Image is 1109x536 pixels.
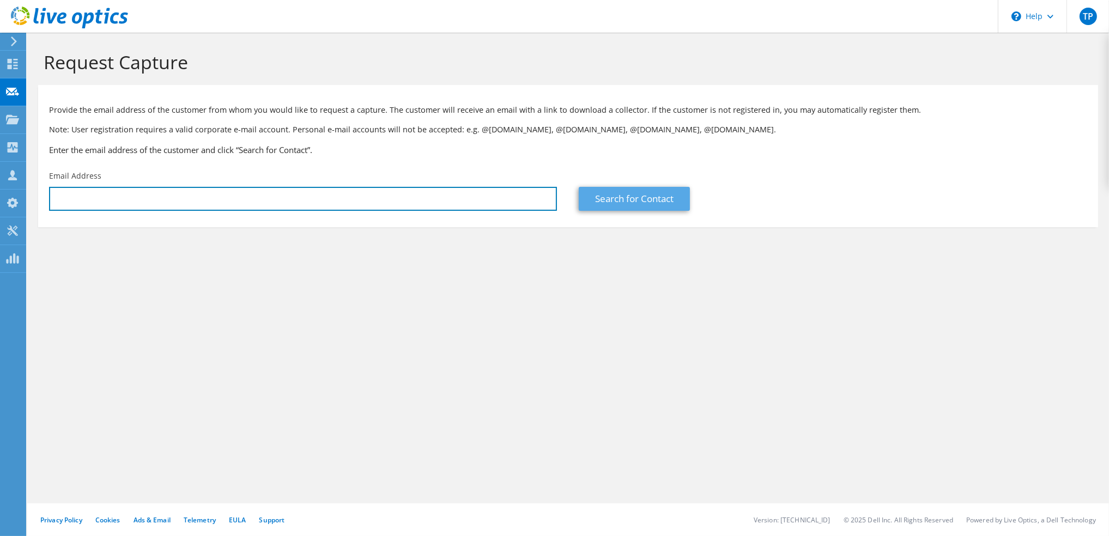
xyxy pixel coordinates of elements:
a: Telemetry [184,515,216,525]
a: Cookies [95,515,120,525]
li: Version: [TECHNICAL_ID] [754,515,831,525]
h3: Enter the email address of the customer and click “Search for Contact”. [49,144,1087,156]
a: Ads & Email [134,515,171,525]
span: TP [1080,8,1097,25]
h1: Request Capture [44,51,1087,74]
a: Support [259,515,284,525]
p: Note: User registration requires a valid corporate e-mail account. Personal e-mail accounts will ... [49,124,1087,136]
a: EULA [229,515,246,525]
a: Privacy Policy [40,515,82,525]
p: Provide the email address of the customer from whom you would like to request a capture. The cust... [49,104,1087,116]
label: Email Address [49,170,101,181]
li: © 2025 Dell Inc. All Rights Reserved [844,515,953,525]
svg: \n [1011,11,1021,21]
li: Powered by Live Optics, a Dell Technology [966,515,1096,525]
a: Search for Contact [579,187,690,211]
